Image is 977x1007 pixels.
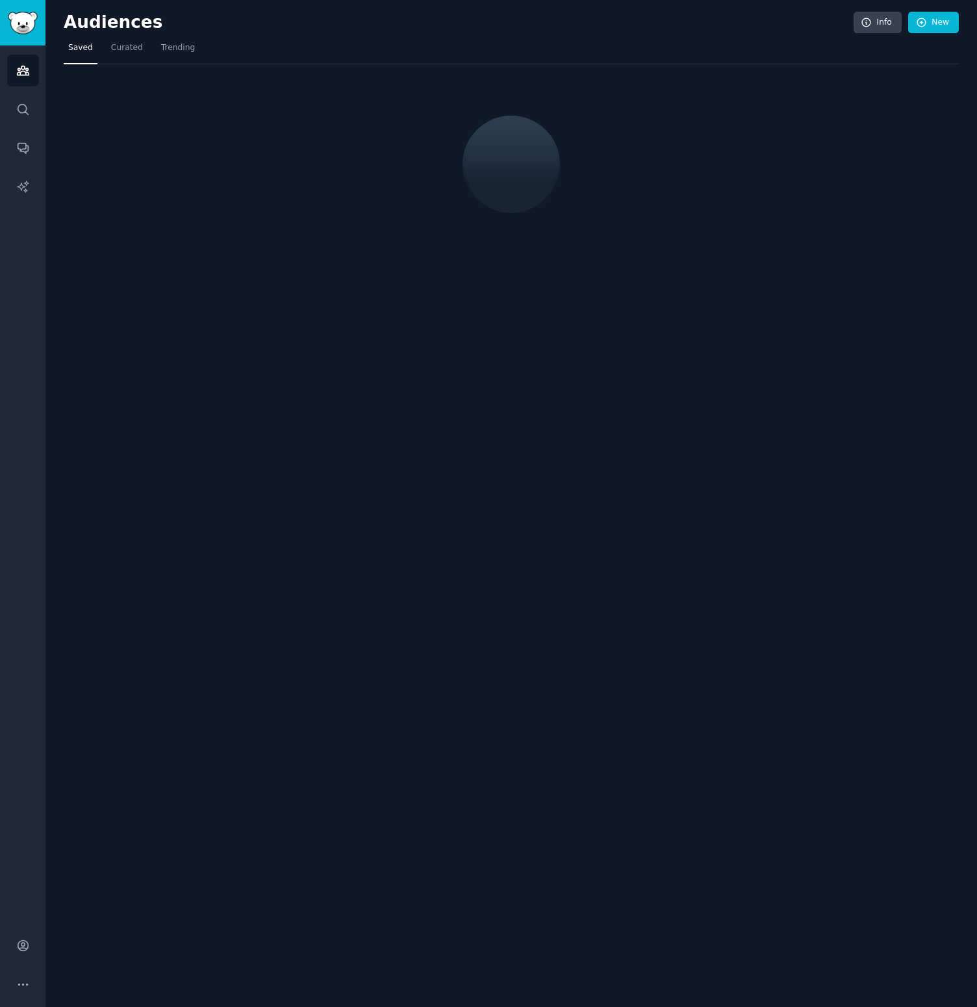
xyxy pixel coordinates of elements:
[157,38,199,64] a: Trending
[64,38,97,64] a: Saved
[68,42,93,54] span: Saved
[854,12,902,34] a: Info
[8,12,38,34] img: GummySearch logo
[908,12,959,34] a: New
[64,12,854,33] h2: Audiences
[107,38,147,64] a: Curated
[161,42,195,54] span: Trending
[111,42,143,54] span: Curated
